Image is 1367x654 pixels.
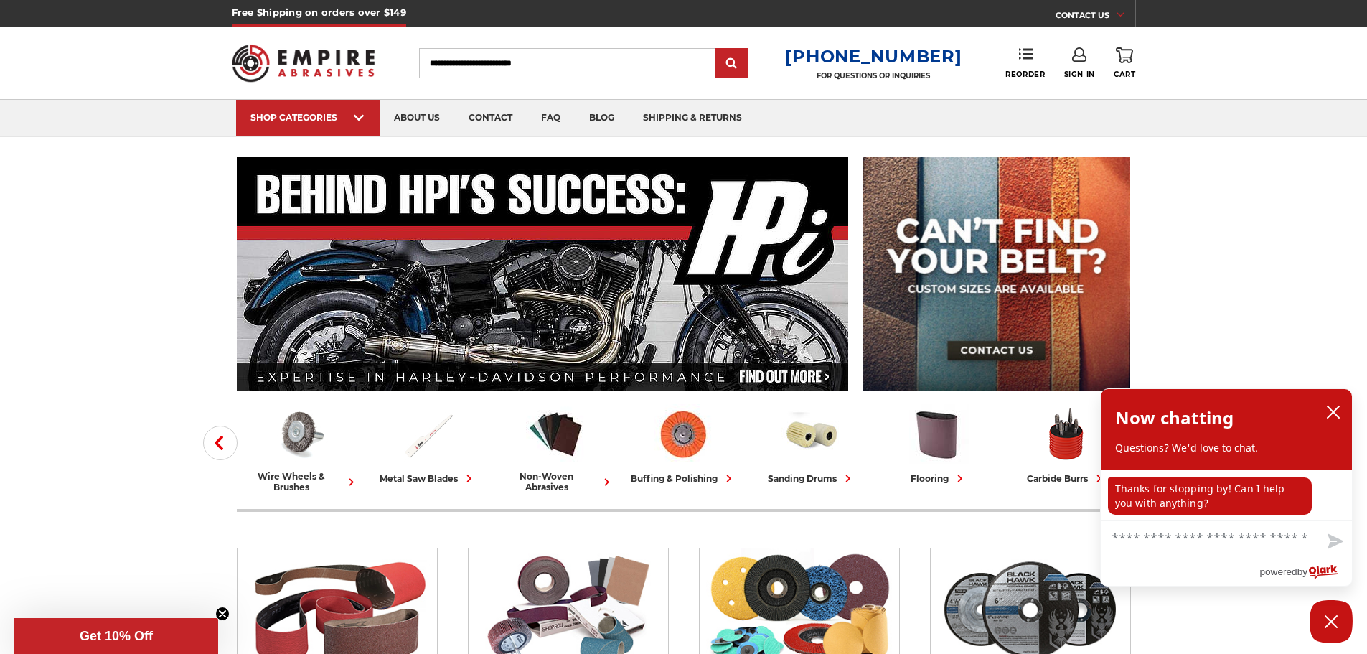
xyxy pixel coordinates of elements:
[1100,388,1353,587] div: olark chatbox
[863,157,1130,391] img: promo banner for custom belts.
[1297,563,1307,581] span: by
[1310,600,1353,643] button: Close Chatbox
[526,404,586,464] img: Non-woven Abrasives
[1322,401,1345,423] button: close chatbox
[785,71,962,80] p: FOR QUESTIONS OR INQUIRIES
[232,35,375,91] img: Empire Abrasives
[498,404,614,492] a: non-woven abrasives
[380,471,476,486] div: metal saw blades
[1114,47,1135,79] a: Cart
[753,404,870,486] a: sanding drums
[370,404,487,486] a: metal saw blades
[527,100,575,136] a: faq
[785,46,962,67] a: [PHONE_NUMBER]
[631,471,736,486] div: buffing & polishing
[237,157,849,391] img: Banner for an interview featuring Horsepower Inc who makes Harley performance upgrades featured o...
[1114,70,1135,79] span: Cart
[80,629,153,643] span: Get 10% Off
[626,404,742,486] a: buffing & polishing
[881,404,997,486] a: flooring
[250,112,365,123] div: SHOP CATEGORIES
[1005,70,1045,79] span: Reorder
[380,100,454,136] a: about us
[909,404,969,464] img: Flooring
[911,471,967,486] div: flooring
[1316,525,1352,559] button: Send message
[1027,471,1107,486] div: carbide burrs
[14,618,218,654] div: Get 10% OffClose teaser
[1005,47,1045,78] a: Reorder
[1115,441,1338,455] p: Questions? We'd love to chat.
[1009,404,1125,486] a: carbide burrs
[1101,470,1352,520] div: chat
[1259,559,1352,586] a: Powered by Olark
[1037,404,1096,464] img: Carbide Burrs
[781,404,841,464] img: Sanding Drums
[768,471,855,486] div: sanding drums
[243,471,359,492] div: wire wheels & brushes
[271,404,330,464] img: Wire Wheels & Brushes
[398,404,458,464] img: Metal Saw Blades
[498,471,614,492] div: non-woven abrasives
[718,50,746,78] input: Submit
[575,100,629,136] a: blog
[1108,477,1312,515] p: Thanks for stopping by! Can I help you with anything?
[1056,7,1135,27] a: CONTACT US
[454,100,527,136] a: contact
[243,404,359,492] a: wire wheels & brushes
[203,426,238,460] button: Previous
[1259,563,1297,581] span: powered
[654,404,713,464] img: Buffing & Polishing
[215,607,230,621] button: Close teaser
[1115,403,1234,432] h2: Now chatting
[1064,70,1095,79] span: Sign In
[629,100,756,136] a: shipping & returns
